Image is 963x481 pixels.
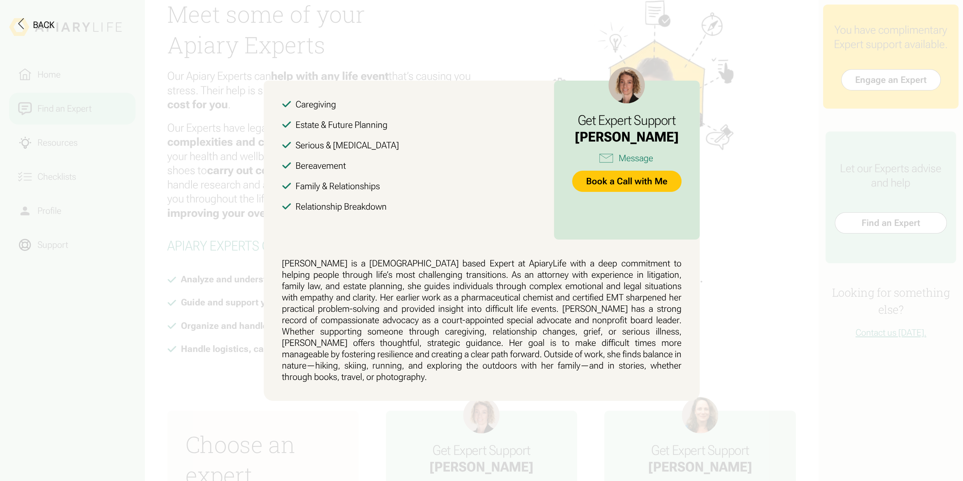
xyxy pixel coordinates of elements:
[296,181,380,192] div: Family & Relationships
[296,119,387,131] div: Estate & Future Planning
[296,140,399,151] div: Serious & [MEDICAL_DATA]
[296,160,346,171] div: Bereavement
[18,18,54,32] button: Back
[619,153,653,164] div: Message
[575,112,679,129] h3: Get Expert Support
[296,99,336,110] div: Caregiving
[296,201,387,212] div: Relationship Breakdown
[575,129,679,146] div: [PERSON_NAME]
[33,19,54,31] div: Back
[572,171,681,192] a: Book a Call with Me
[572,150,681,166] a: Message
